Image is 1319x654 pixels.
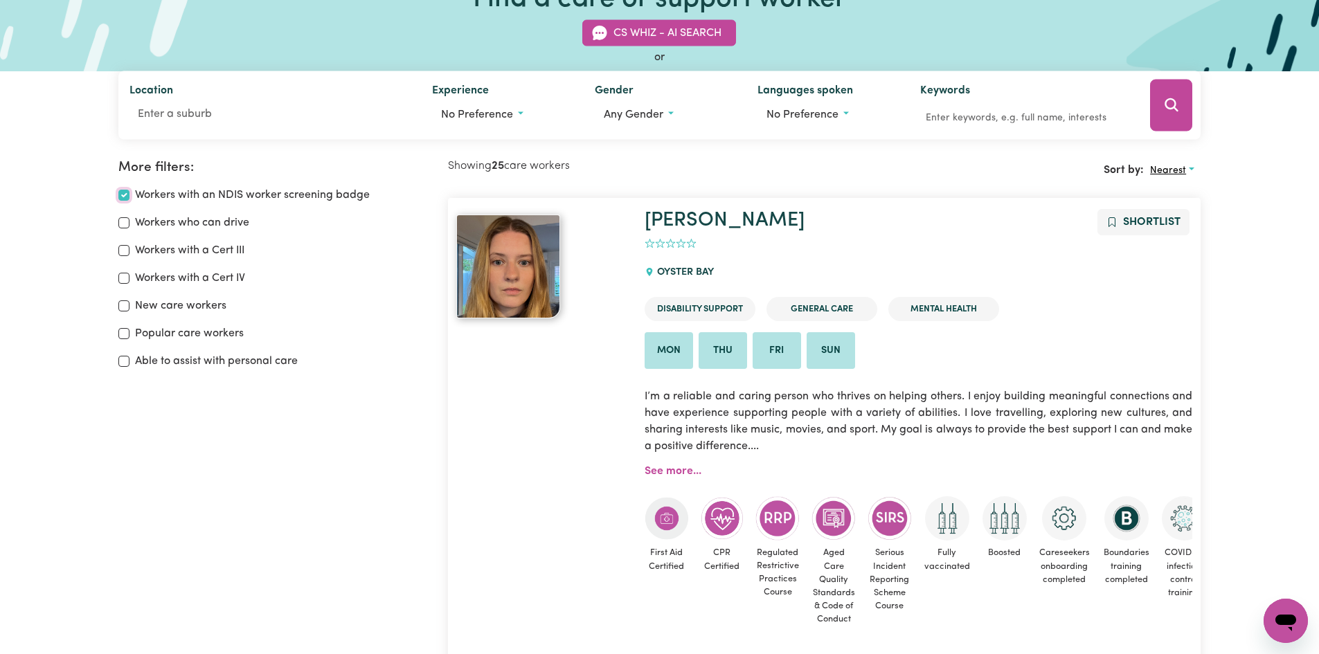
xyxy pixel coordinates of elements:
p: I’m a reliable and caring person who thrives on helping others. I enjoy building meaningful conne... [645,380,1192,463]
img: Care and support worker has received booster dose of COVID-19 vaccination [982,496,1027,541]
img: CS Academy: Aged Care Quality Standards & Code of Conduct course completed [811,496,856,541]
li: Available on Sun [807,332,855,370]
span: First Aid Certified [645,541,689,578]
span: Fully vaccinated [923,541,971,578]
li: Mental Health [888,297,999,321]
span: Boosted [982,541,1027,565]
li: Available on Thu [699,332,747,370]
a: Laura [456,215,628,318]
div: add rating by typing an integer from 0 to 5 or pressing arrow keys [645,236,697,252]
span: Boundaries training completed [1102,541,1151,592]
span: Shortlist [1123,217,1181,228]
label: Languages spoken [757,82,853,102]
div: OYSTER BAY [645,254,722,291]
button: Worker language preferences [757,102,898,128]
input: Enter keywords, e.g. full name, interests [920,107,1131,129]
a: [PERSON_NAME] [645,210,805,230]
button: CS Whiz - AI Search [582,20,736,46]
span: Aged Care Quality Standards & Code of Conduct [811,541,856,631]
img: View Laura's profile [456,215,560,318]
label: Keywords [920,82,970,102]
img: CS Academy: Serious Incident Reporting Scheme course completed [868,496,912,541]
img: CS Academy: Regulated Restrictive Practices course completed [755,496,800,540]
label: Able to assist with personal care [135,353,298,370]
h2: More filters: [118,160,431,176]
img: CS Academy: COVID-19 Infection Control Training course completed [1162,496,1206,541]
span: Any gender [604,109,663,120]
label: Experience [432,82,489,102]
label: Workers with an NDIS worker screening badge [135,187,370,203]
button: Sort search results [1144,160,1201,181]
label: Workers with a Cert IV [135,270,245,287]
span: COVID-19 infection control training [1162,541,1206,605]
label: Workers who can drive [135,215,249,231]
span: CPR Certified [700,541,744,578]
button: Worker experience options [432,102,573,128]
a: See more... [645,466,701,477]
iframe: Button to launch messaging window [1264,599,1308,643]
label: Workers with a Cert III [135,242,244,259]
button: Search [1150,80,1192,131]
label: Gender [595,82,634,102]
span: No preference [766,109,838,120]
span: Nearest [1150,165,1186,176]
img: CS Academy: Careseekers Onboarding course completed [1042,496,1086,541]
button: Add to shortlist [1097,209,1190,235]
li: Available on Mon [645,332,693,370]
input: Enter a suburb [129,102,411,127]
span: Regulated Restrictive Practices Course [755,541,800,605]
h2: Showing care workers [448,160,825,173]
img: CS Academy: Boundaries in care and support work course completed [1104,496,1149,541]
img: Care and support worker has received 2 doses of COVID-19 vaccine [925,496,969,541]
li: Disability Support [645,297,755,321]
img: Care and support worker has completed First Aid Certification [645,496,689,541]
label: Location [129,82,173,102]
span: Serious Incident Reporting Scheme Course [868,541,912,618]
label: New care workers [135,298,226,314]
label: Popular care workers [135,325,244,342]
button: Worker gender preference [595,102,735,128]
span: No preference [441,109,513,120]
li: General Care [766,297,877,321]
span: Careseekers onboarding completed [1038,541,1091,592]
b: 25 [492,161,504,172]
div: or [118,49,1201,66]
li: Available on Fri [753,332,801,370]
span: Sort by: [1104,165,1144,176]
img: Care and support worker has completed CPR Certification [700,496,744,541]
